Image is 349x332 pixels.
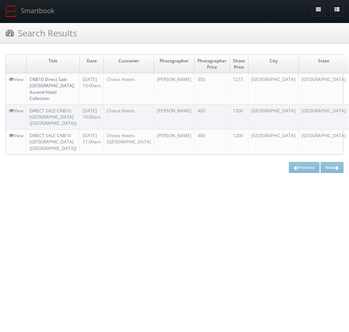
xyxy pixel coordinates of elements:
[248,73,299,105] td: [GEOGRAPHIC_DATA]
[154,55,195,73] td: Photographer
[80,130,104,154] td: [DATE] 11:00am
[5,27,77,39] h3: Search Results
[195,55,230,73] td: Photographer Price
[230,104,248,129] td: 1200
[248,55,299,73] td: City
[230,55,248,73] td: Shoot Price
[80,55,104,73] td: Date
[299,73,349,105] td: [GEOGRAPHIC_DATA]
[5,5,17,17] img: smartbook-logo.png
[248,104,299,129] td: [GEOGRAPHIC_DATA]
[9,76,23,82] a: View
[104,130,154,154] td: Choice Hotels [GEOGRAPHIC_DATA]
[299,55,349,73] td: State
[299,130,349,154] td: [GEOGRAPHIC_DATA]
[154,104,195,129] td: [PERSON_NAME]
[154,130,195,154] td: [PERSON_NAME]
[30,108,77,126] a: DIRECT SALE CNB10 [GEOGRAPHIC_DATA] ([GEOGRAPHIC_DATA])
[9,108,23,114] a: View
[27,55,80,73] td: Title
[104,73,154,105] td: Choice Hotels
[195,73,230,105] td: 350
[9,132,23,139] a: View
[104,55,154,73] td: Customer
[30,76,75,101] a: CNB10 Direct Sale [GEOGRAPHIC_DATA], Ascend Hotel Collection
[195,104,230,129] td: 400
[80,104,104,129] td: [DATE] 10:00am
[299,104,349,129] td: [GEOGRAPHIC_DATA]
[230,73,248,105] td: 1215
[154,73,195,105] td: [PERSON_NAME]
[248,130,299,154] td: [GEOGRAPHIC_DATA]
[80,73,104,105] td: [DATE] 10:00am
[30,132,77,151] a: DIRECT SALE CNB10 [GEOGRAPHIC_DATA] ([GEOGRAPHIC_DATA])
[104,104,154,129] td: Choice Hotels
[195,130,230,154] td: 400
[230,130,248,154] td: 1200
